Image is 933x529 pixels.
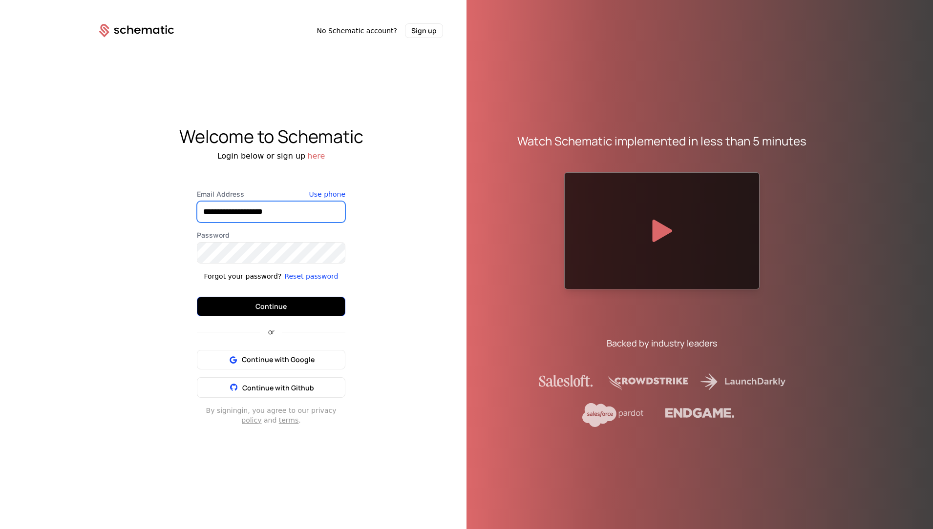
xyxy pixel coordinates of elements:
[76,150,466,162] div: Login below or sign up
[241,416,261,424] a: policy
[197,377,345,398] button: Continue with Github
[309,189,345,199] button: Use phone
[76,127,466,146] div: Welcome to Schematic
[307,150,325,162] button: here
[197,230,345,240] label: Password
[204,271,282,281] div: Forgot your password?
[197,189,345,199] label: Email Address
[242,355,315,365] span: Continue with Google
[279,416,299,424] a: terms
[317,26,397,36] span: No Schematic account?
[405,23,443,38] button: Sign up
[197,297,345,316] button: Continue
[197,350,345,369] button: Continue with Google
[517,133,806,149] div: Watch Schematic implemented in less than 5 minutes
[607,336,717,350] div: Backed by industry leaders
[284,271,338,281] button: Reset password
[242,383,314,392] span: Continue with Github
[260,328,282,335] span: or
[197,406,345,425] div: By signing in , you agree to our privacy and .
